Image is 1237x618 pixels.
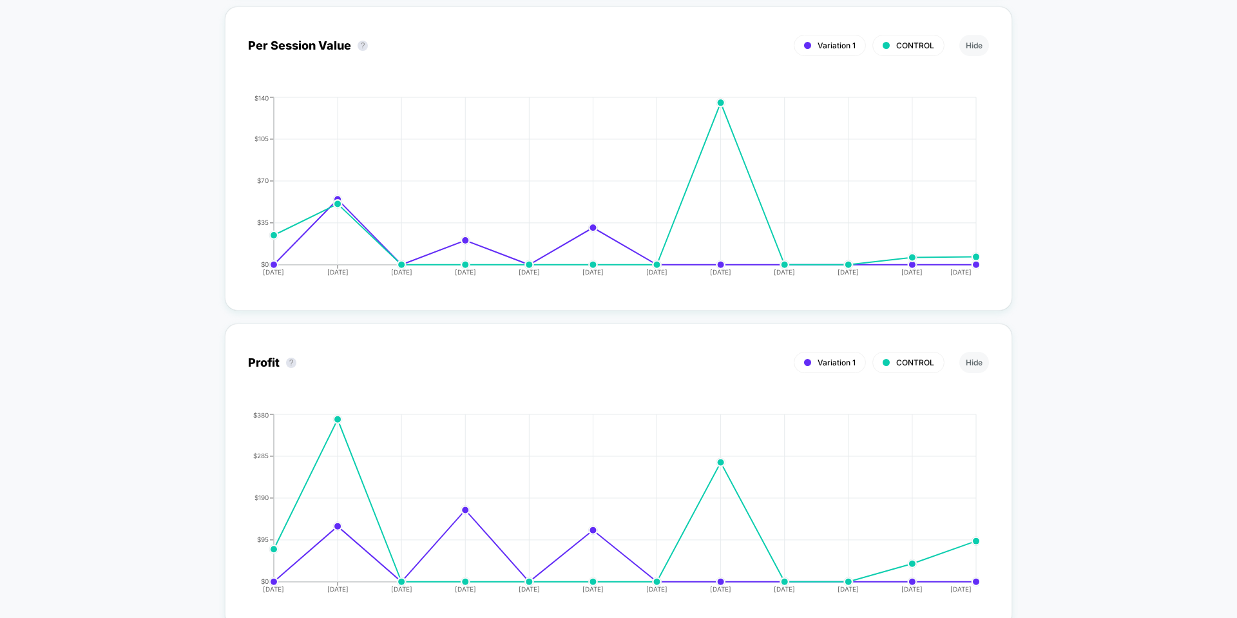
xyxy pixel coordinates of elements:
[253,452,269,459] tspan: $285
[818,358,856,367] span: Variation 1
[263,585,284,593] tspan: [DATE]
[710,585,731,593] tspan: [DATE]
[327,268,348,276] tspan: [DATE]
[254,494,269,501] tspan: $190
[838,268,859,276] tspan: [DATE]
[646,585,667,593] tspan: [DATE]
[257,177,269,184] tspan: $70
[774,585,795,593] tspan: [DATE]
[235,94,976,287] div: PER_SESSION_VALUE
[951,268,972,276] tspan: [DATE]
[254,93,269,101] tspan: $140
[896,358,934,367] span: CONTROL
[390,585,412,593] tspan: [DATE]
[253,410,269,418] tspan: $380
[710,268,731,276] tspan: [DATE]
[519,585,540,593] tspan: [DATE]
[390,268,412,276] tspan: [DATE]
[519,268,540,276] tspan: [DATE]
[774,268,795,276] tspan: [DATE]
[286,358,296,368] button: ?
[582,585,604,593] tspan: [DATE]
[358,41,368,51] button: ?
[455,585,476,593] tspan: [DATE]
[896,41,934,50] span: CONTROL
[254,135,269,142] tspan: $105
[959,352,989,373] button: Hide
[455,268,476,276] tspan: [DATE]
[818,41,856,50] span: Variation 1
[263,268,284,276] tspan: [DATE]
[235,411,976,604] div: PROFIT
[902,268,923,276] tspan: [DATE]
[838,585,859,593] tspan: [DATE]
[959,35,989,56] button: Hide
[327,585,348,593] tspan: [DATE]
[261,260,269,268] tspan: $0
[902,585,923,593] tspan: [DATE]
[951,585,972,593] tspan: [DATE]
[582,268,604,276] tspan: [DATE]
[257,536,269,543] tspan: $95
[257,218,269,226] tspan: $35
[646,268,667,276] tspan: [DATE]
[261,577,269,585] tspan: $0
